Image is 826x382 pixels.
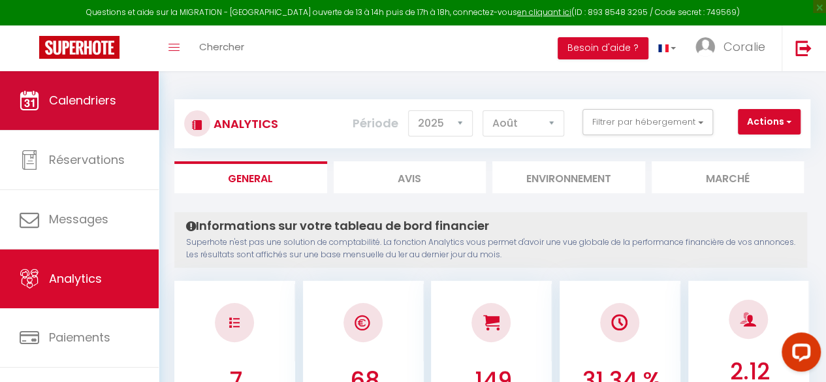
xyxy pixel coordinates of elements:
[229,317,240,328] img: NO IMAGE
[49,92,116,108] span: Calendriers
[723,39,765,55] span: Coralie
[738,109,801,135] button: Actions
[558,37,648,59] button: Besoin d'aide ?
[686,25,782,71] a: ... Coralie
[795,40,812,56] img: logout
[49,329,110,345] span: Paiements
[517,7,571,18] a: en cliquant ici
[334,161,486,193] li: Avis
[492,161,645,193] li: Environnement
[39,36,119,59] img: Super Booking
[695,37,715,57] img: ...
[189,25,254,71] a: Chercher
[49,211,108,227] span: Messages
[49,270,102,287] span: Analytics
[174,161,327,193] li: General
[771,327,826,382] iframe: LiveChat chat widget
[210,109,278,138] h3: Analytics
[199,40,244,54] span: Chercher
[186,219,795,233] h4: Informations sur votre tableau de bord financier
[582,109,713,135] button: Filtrer par hébergement
[49,151,125,168] span: Réservations
[186,236,795,261] p: Superhote n'est pas une solution de comptabilité. La fonction Analytics vous permet d'avoir une v...
[353,109,398,138] label: Période
[652,161,804,193] li: Marché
